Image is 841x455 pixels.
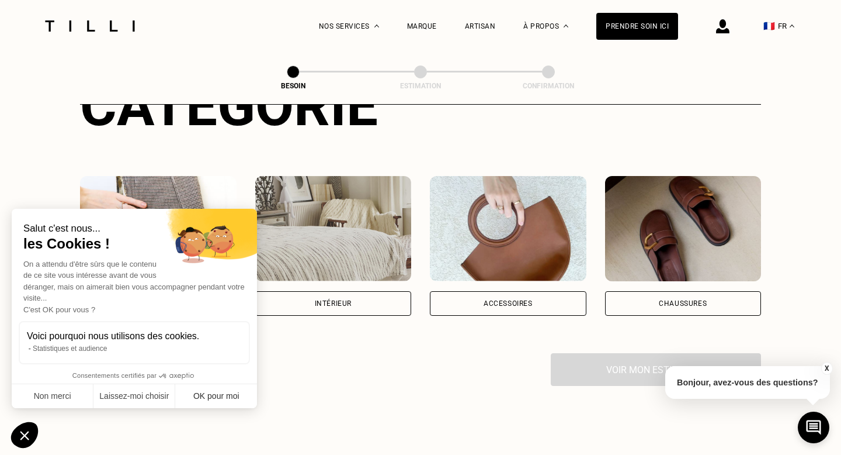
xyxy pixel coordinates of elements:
button: X [821,362,832,375]
img: icône connexion [716,19,729,33]
div: Accessoires [484,300,533,307]
div: Catégorie [80,73,761,139]
img: Logo du service de couturière Tilli [41,20,139,32]
div: Confirmation [490,82,607,90]
div: Besoin [235,82,352,90]
img: Menu déroulant à propos [564,25,568,27]
p: Bonjour, avez-vous des questions? [665,366,830,399]
div: Estimation [362,82,479,90]
a: Marque [407,22,437,30]
img: Menu déroulant [374,25,379,27]
img: Vêtements [80,176,237,281]
div: Chaussures [659,300,707,307]
img: Chaussures [605,176,762,281]
div: Intérieur [315,300,352,307]
span: 🇫🇷 [763,20,775,32]
img: menu déroulant [790,25,794,27]
img: Intérieur [255,176,412,281]
a: Artisan [465,22,496,30]
img: Accessoires [430,176,586,281]
a: Prendre soin ici [596,13,678,40]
